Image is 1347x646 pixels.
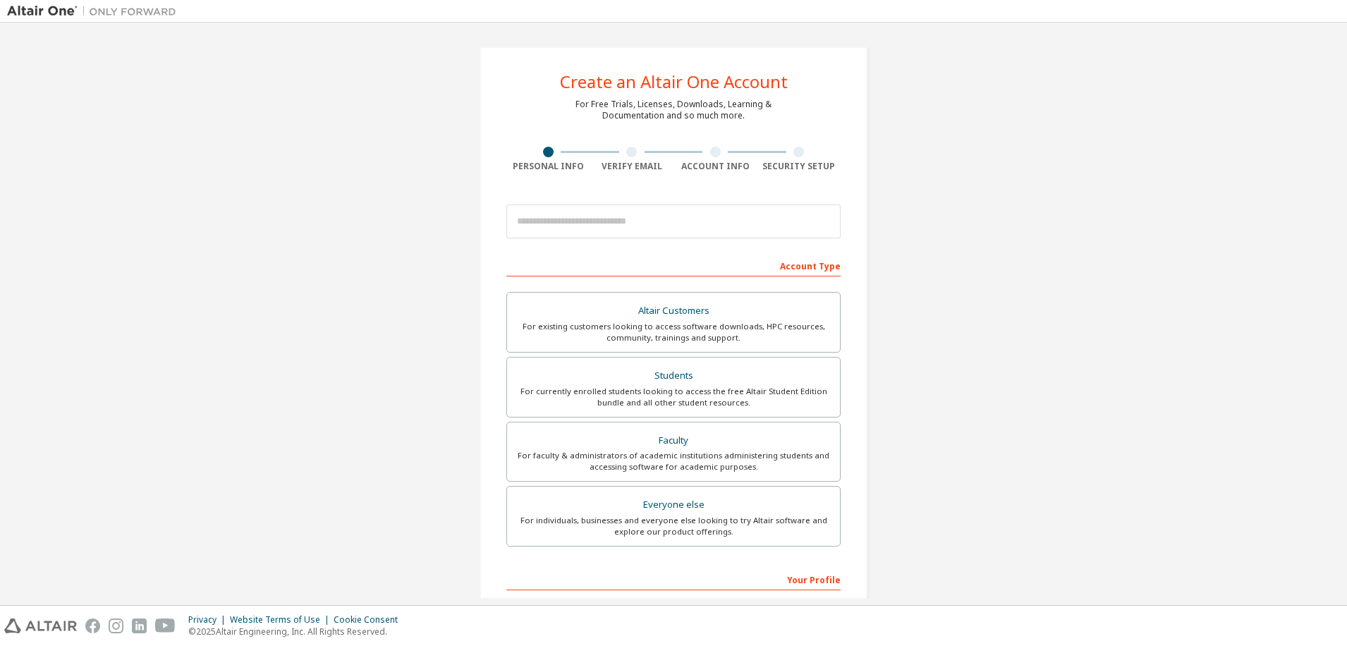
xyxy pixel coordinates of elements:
div: Account Type [506,254,841,276]
div: Everyone else [516,495,831,515]
img: facebook.svg [85,618,100,633]
div: Verify Email [590,161,674,172]
div: Create an Altair One Account [560,73,788,90]
div: Cookie Consent [334,614,406,626]
label: First Name [506,597,669,609]
img: youtube.svg [155,618,176,633]
div: For individuals, businesses and everyone else looking to try Altair software and explore our prod... [516,515,831,537]
div: Website Terms of Use [230,614,334,626]
div: Security Setup [757,161,841,172]
img: instagram.svg [109,618,123,633]
div: Personal Info [506,161,590,172]
img: linkedin.svg [132,618,147,633]
div: Students [516,366,831,386]
div: Your Profile [506,568,841,590]
div: Account Info [673,161,757,172]
div: For currently enrolled students looking to access the free Altair Student Edition bundle and all ... [516,386,831,408]
div: Faculty [516,431,831,451]
label: Last Name [678,597,841,609]
div: Altair Customers [516,301,831,321]
div: For existing customers looking to access software downloads, HPC resources, community, trainings ... [516,321,831,343]
div: For Free Trials, Licenses, Downloads, Learning & Documentation and so much more. [575,99,772,121]
div: For faculty & administrators of academic institutions administering students and accessing softwa... [516,450,831,473]
p: © 2025 Altair Engineering, Inc. All Rights Reserved. [188,626,406,638]
img: Altair One [7,4,183,18]
div: Privacy [188,614,230,626]
img: altair_logo.svg [4,618,77,633]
